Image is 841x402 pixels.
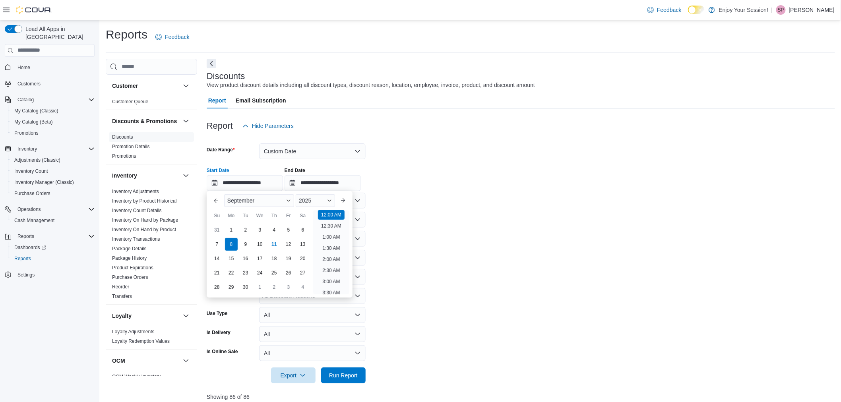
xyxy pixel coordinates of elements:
button: Customer [181,81,191,91]
button: OCM [112,357,180,365]
h3: Inventory [112,172,137,180]
span: Reports [11,254,95,263]
span: Promotions [112,153,136,159]
button: Inventory [14,144,40,154]
a: Inventory On Hand by Product [112,227,176,232]
a: Reorder [112,284,129,290]
label: Date Range [207,147,235,153]
button: Settings [2,269,98,280]
button: My Catalog (Classic) [8,105,98,116]
div: Customer [106,97,197,110]
span: Inventory Adjustments [112,188,159,195]
button: Hide Parameters [239,118,297,134]
span: Promotions [14,130,39,136]
span: Catalog [14,95,95,104]
a: Customers [14,79,44,89]
span: Inventory Count Details [112,207,162,214]
span: Transfers [112,293,132,300]
div: Discounts & Promotions [106,132,197,164]
nav: Complex example [5,58,95,301]
span: Inventory [14,144,95,154]
a: Package History [112,255,147,261]
div: day-4 [296,281,309,294]
div: day-22 [225,267,238,279]
span: Reports [14,232,95,241]
div: day-2 [268,281,281,294]
a: Transfers [112,294,132,299]
span: Operations [14,205,95,214]
div: Su [211,209,223,222]
span: Cash Management [14,217,54,224]
button: Operations [14,205,44,214]
ul: Time [313,210,349,294]
span: Catalog [17,97,34,103]
div: day-27 [296,267,309,279]
button: Inventory [112,172,180,180]
p: Enjoy Your Session! [719,5,769,15]
button: Loyalty [181,311,191,321]
input: Press the down key to open a popover containing a calendar. [285,175,361,191]
span: Inventory On Hand by Package [112,217,178,223]
a: Customer Queue [112,99,148,104]
div: day-11 [268,238,281,251]
span: Run Report [329,371,358,379]
p: | [771,5,773,15]
span: Home [14,62,95,72]
span: Feedback [657,6,681,14]
span: Dashboards [14,244,46,251]
li: 2:30 AM [319,266,343,275]
p: [PERSON_NAME] [789,5,835,15]
button: Open list of options [355,236,361,242]
li: 2:00 AM [319,255,343,264]
button: Open list of options [355,293,361,299]
span: Package History [112,255,147,261]
a: Dashboards [11,243,49,252]
a: Inventory Count [11,166,51,176]
label: Is Delivery [207,329,231,336]
button: Promotions [8,128,98,139]
div: day-12 [282,238,295,251]
div: Button. Open the year selector. 2025 is currently selected. [296,194,335,207]
a: Inventory by Product Historical [112,198,177,204]
span: Purchase Orders [11,189,95,198]
p: Showing 86 of 86 [207,393,835,401]
a: Feedback [644,2,684,18]
div: Sa [296,209,309,222]
span: Email Subscription [236,93,286,108]
a: Product Expirations [112,265,153,271]
a: Purchase Orders [112,274,148,280]
span: Settings [17,272,35,278]
a: My Catalog (Classic) [11,106,62,116]
div: Loyalty [106,327,197,349]
div: day-2 [239,224,252,236]
label: End Date [285,167,305,174]
div: We [254,209,266,222]
button: Open list of options [355,274,361,280]
div: day-6 [296,224,309,236]
span: Inventory Count [14,168,48,174]
span: Home [17,64,30,71]
label: Use Type [207,310,227,317]
button: Open list of options [355,216,361,223]
span: Inventory Count [11,166,95,176]
span: Reports [17,233,34,240]
div: Th [268,209,281,222]
span: Purchase Orders [112,274,148,280]
button: Discounts & Promotions [181,116,191,126]
div: OCM [106,372,197,385]
span: Promotions [11,128,95,138]
div: day-3 [254,224,266,236]
div: day-19 [282,252,295,265]
span: Customers [14,79,95,89]
span: My Catalog (Beta) [11,117,95,127]
div: day-23 [239,267,252,279]
a: Loyalty Adjustments [112,329,155,334]
button: Inventory Manager (Classic) [8,177,98,188]
div: day-21 [211,267,223,279]
h3: OCM [112,357,125,365]
span: Load All Apps in [GEOGRAPHIC_DATA] [22,25,95,41]
span: My Catalog (Classic) [11,106,95,116]
button: Export [271,367,316,383]
a: Cash Management [11,216,58,225]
